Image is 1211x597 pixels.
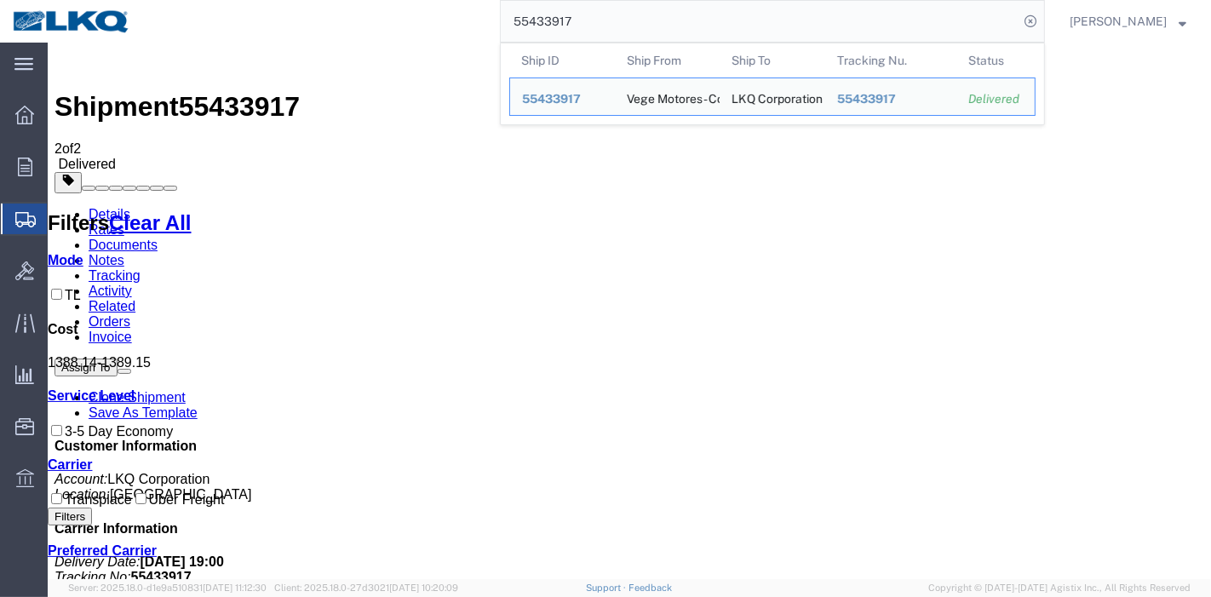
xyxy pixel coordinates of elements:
th: Ship ID [509,43,615,77]
span: 55433917 [522,92,581,106]
h4: Carrier Information [7,479,1156,494]
input: Transplace [3,451,14,462]
button: [PERSON_NAME] [1069,11,1187,32]
span: 55433917 [837,92,896,106]
th: Ship From [615,43,720,77]
span: Delivered [10,114,68,129]
span: 2 [7,99,14,113]
span: Server: 2025.18.0-d1e9a510831 [68,583,267,593]
span: 55433917 [131,49,252,79]
div: 55433917 [522,90,603,108]
span: [DATE] 11:12:30 [203,583,267,593]
div: LKQ Corporation [732,78,813,115]
th: Tracking Nu. [825,43,957,77]
input: TL [3,246,14,257]
h4: Customer Information [7,396,1156,411]
img: logo [12,9,131,34]
div: Vege Motores - Co Laser Forwarding INC. [627,78,709,115]
div: of [7,99,1156,114]
p: [GEOGRAPHIC_DATA] [7,429,1156,460]
span: Copyright © [DATE]-[DATE] Agistix Inc., All Rights Reserved [928,581,1191,595]
span: [DATE] 10:20:09 [389,583,458,593]
input: Search for shipment number, reference number [501,1,1019,42]
table: Search Results [509,43,1044,124]
th: Ship To [720,43,825,77]
a: Clear All [61,169,143,192]
label: Uber Freight [84,450,177,464]
input: Uber Freight [88,451,99,462]
th: Status [956,43,1036,77]
span: Praveen Nagaraj [1070,12,1167,31]
input: 3-5 Day Economy [3,382,14,393]
span: 2 [26,99,33,113]
div: Delivered [968,90,1023,108]
a: Support [586,583,628,593]
span: Client: 2025.18.0-27d3021 [274,583,458,593]
div: 55433917 [837,90,945,108]
span: 1389.15 [54,313,103,327]
iframe: To enrich screen reader interactions, please activate Accessibility in Grammarly extension settings [48,43,1211,579]
a: Feedback [628,583,672,593]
